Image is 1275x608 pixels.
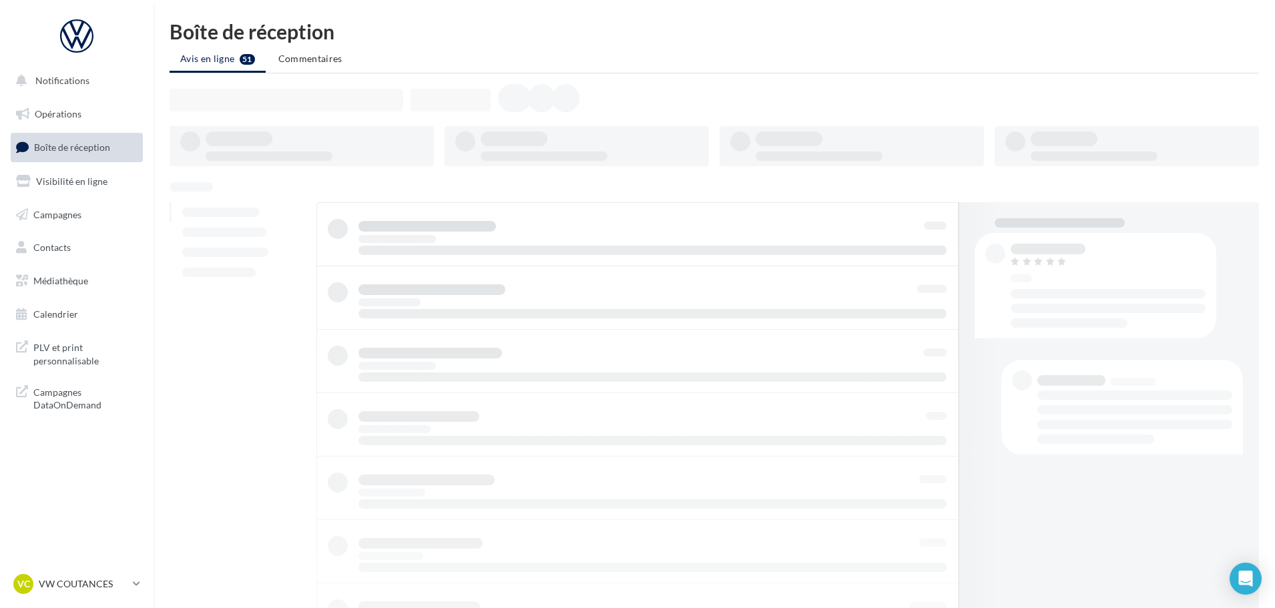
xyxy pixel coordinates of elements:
[33,338,138,367] span: PLV et print personnalisable
[278,53,342,64] span: Commentaires
[39,577,127,591] p: VW COUTANCES
[8,133,146,162] a: Boîte de réception
[33,242,71,253] span: Contacts
[35,108,81,119] span: Opérations
[8,168,146,196] a: Visibilité en ligne
[33,208,81,220] span: Campagnes
[8,234,146,262] a: Contacts
[8,300,146,328] a: Calendrier
[8,267,146,295] a: Médiathèque
[11,571,143,597] a: VC VW COUTANCES
[33,383,138,412] span: Campagnes DataOnDemand
[8,378,146,417] a: Campagnes DataOnDemand
[36,176,107,187] span: Visibilité en ligne
[8,333,146,372] a: PLV et print personnalisable
[8,201,146,229] a: Campagnes
[170,21,1259,41] div: Boîte de réception
[1230,563,1262,595] div: Open Intercom Messenger
[17,577,30,591] span: VC
[8,100,146,128] a: Opérations
[34,141,110,153] span: Boîte de réception
[33,275,88,286] span: Médiathèque
[8,67,140,95] button: Notifications
[33,308,78,320] span: Calendrier
[35,75,89,86] span: Notifications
